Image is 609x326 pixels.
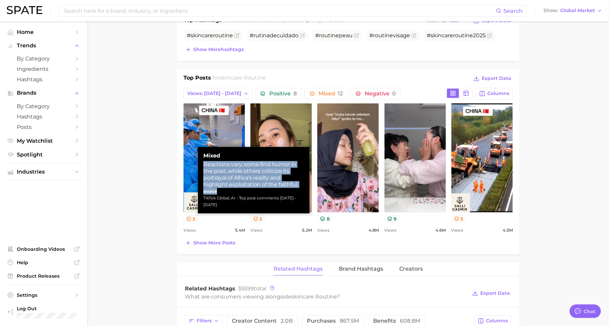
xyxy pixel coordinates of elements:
h1: Top Posts [184,74,211,84]
span: Trends [17,43,71,49]
span: Settings [17,292,71,298]
span: skincare routine [291,293,337,300]
button: 5 [451,215,466,222]
span: 608.8m [400,318,420,324]
a: Spotlight [5,149,82,160]
a: Product Releases [5,271,82,281]
span: Views [384,226,397,234]
button: Flag as miscategorized or irrelevant [234,33,240,38]
span: Mixed [319,91,343,96]
span: # peau [315,32,353,39]
a: by Category [5,53,82,64]
h2: for [213,74,266,84]
strong: source [203,189,217,194]
span: View As [426,19,446,22]
span: routine [453,32,473,39]
button: Export Data [471,289,512,298]
input: Search here for a brand, industry, or ingredient [63,5,496,16]
span: creator content [232,318,293,324]
span: Creators [399,266,423,272]
span: Negative [365,91,396,96]
span: Related Hashtags [274,266,323,272]
span: Brand Hashtags [339,266,383,272]
span: total [238,285,266,292]
a: Settings [5,290,82,300]
a: Posts [5,122,82,132]
button: Flag as miscategorized or irrelevant [354,33,359,38]
span: Show [543,9,558,12]
a: Ingredients [5,64,82,74]
div: Reactions vary; some find humor in the post, while others criticize its portrayal of Africa's rea... [203,161,304,188]
a: Hashtags [5,111,82,122]
span: routine [373,32,393,39]
span: Brands [17,90,71,96]
a: My Watchlist [5,136,82,146]
span: 2.0b [281,318,293,324]
span: Columns [486,318,508,324]
button: Show more posts [184,238,237,248]
a: Help [5,258,82,268]
span: 8 [293,90,297,97]
span: routine [319,32,339,39]
span: Columns [487,91,509,96]
span: Hashtags [17,113,71,120]
span: skincare routine [220,75,266,81]
span: 12 [338,90,343,97]
span: purchases [307,318,359,324]
button: Columns [476,88,513,99]
span: benefits [373,318,420,324]
a: by Category [5,101,82,111]
button: Show morehashtags [184,45,245,54]
span: Product Releases [17,273,71,279]
span: Views [451,226,463,234]
a: Log out. Currently logged in with e-mail hannah@spate.nyc. [5,304,82,321]
button: 9 [384,215,400,222]
span: Views [184,226,196,234]
button: Brands [5,88,82,98]
button: Industries [5,167,82,177]
img: SPATE [7,6,42,14]
div: TikTok Global, AI - Top post comments [DATE] - [DATE] [203,195,304,208]
span: high to low [312,17,345,23]
span: Views [250,226,262,234]
span: Export Data [482,76,511,81]
span: Views: [DATE] - [DATE] [187,91,241,96]
span: 4.6m [436,226,446,234]
span: 0 [392,90,396,97]
span: Home [17,29,71,35]
a: Hashtags [5,74,82,85]
button: Flag as miscategorized or irrelevant [487,33,492,38]
button: Views: [DATE] - [DATE] [184,88,252,99]
button: 8 [317,215,332,222]
span: My Watchlist [17,138,71,144]
span: Ingredients [17,66,71,72]
span: Text [448,19,458,22]
span: Related Hashtags [185,285,235,292]
button: Flag as miscategorized or irrelevant [411,33,417,38]
button: ShowGlobal Market [542,6,604,15]
span: by Category [17,55,71,62]
button: 5 [250,215,265,222]
span: Help [17,260,71,266]
span: 867.5m [340,318,359,324]
span: Search [503,8,523,14]
button: 5 [184,215,198,222]
span: 5.4m [235,226,245,234]
span: 4.8m [369,226,379,234]
button: Export Data [472,74,513,83]
span: Show more posts [193,240,235,246]
span: Hashtags [17,76,71,83]
span: Onboarding Videos [17,246,71,252]
span: Export Data [480,290,510,296]
span: Industries [17,169,71,175]
a: Home [5,27,82,37]
span: 5.2m [302,226,312,234]
button: Flag as miscategorized or irrelevant [300,33,305,38]
span: skincare [431,32,453,39]
span: # 2025 [427,32,486,39]
a: Onboarding Videos [5,244,82,254]
span: by Category [17,103,71,109]
span: Positive [269,91,297,96]
span: Show more hashtags [193,47,244,52]
span: Posts [17,124,71,130]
